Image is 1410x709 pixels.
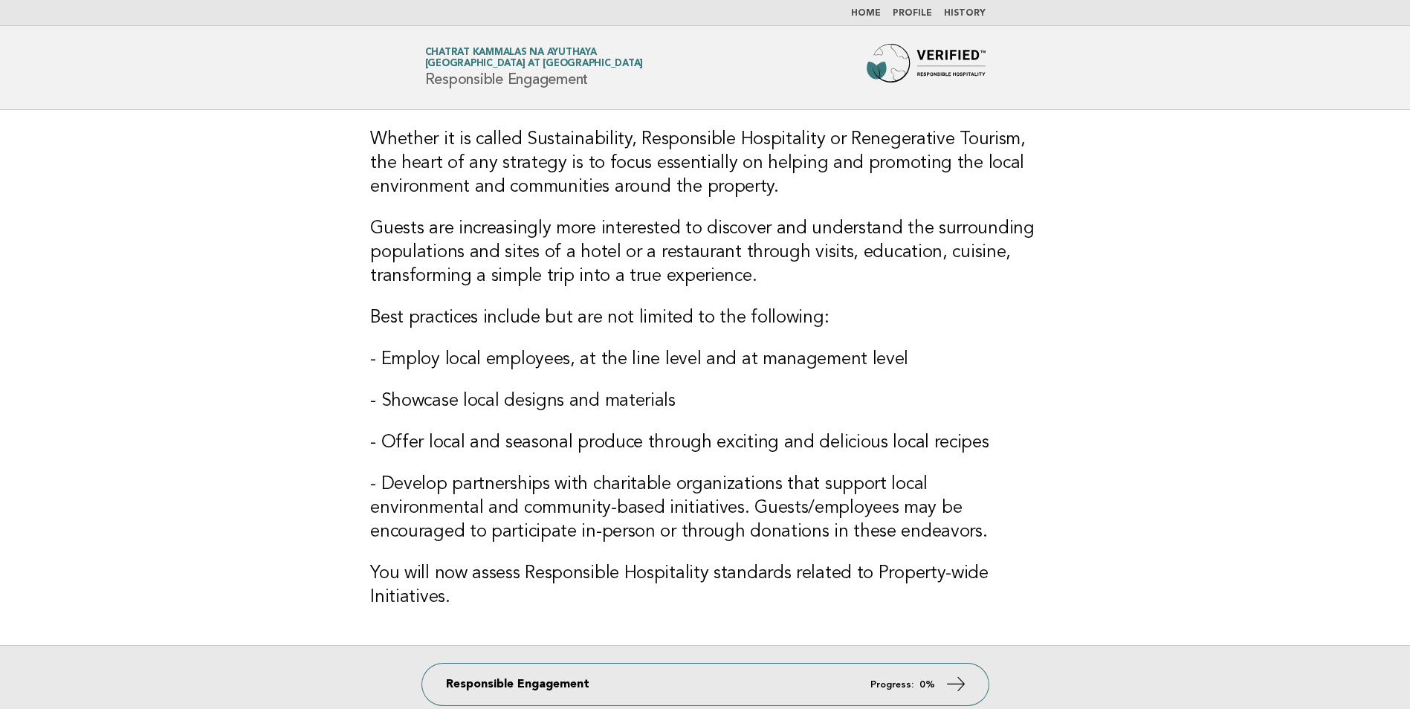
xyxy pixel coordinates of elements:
h1: Responsible Engagement [425,48,644,87]
span: [GEOGRAPHIC_DATA] at [GEOGRAPHIC_DATA] [425,59,644,69]
h3: You will now assess Responsible Hospitality standards related to Property-wide Initiatives. [370,562,1040,609]
a: Chatrat Kammalas Na Ayuthaya[GEOGRAPHIC_DATA] at [GEOGRAPHIC_DATA] [425,48,644,68]
h3: Whether it is called Sustainability, Responsible Hospitality or Renegerative Tourism, the heart o... [370,128,1040,199]
h3: - Offer local and seasonal produce through exciting and delicious local recipes [370,431,1040,455]
h3: - Develop partnerships with charitable organizations that support local environmental and communi... [370,473,1040,544]
a: Responsible Engagement Progress: 0% [422,664,989,705]
h3: Best practices include but are not limited to the following: [370,306,1040,330]
a: Home [851,9,881,18]
h3: - Showcase local designs and materials [370,389,1040,413]
strong: 0% [919,680,935,690]
img: Forbes Travel Guide [867,44,986,91]
a: History [944,9,986,18]
em: Progress: [870,680,913,690]
h3: - Employ local employees, at the line level and at management level [370,348,1040,372]
h3: Guests are increasingly more interested to discover and understand the surrounding populations an... [370,217,1040,288]
a: Profile [893,9,932,18]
